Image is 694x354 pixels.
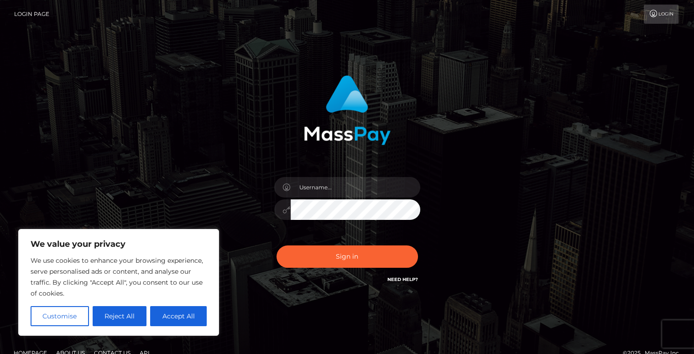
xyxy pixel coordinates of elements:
[31,306,89,326] button: Customise
[150,306,207,326] button: Accept All
[291,177,420,198] input: Username...
[277,245,418,268] button: Sign in
[18,229,219,336] div: We value your privacy
[304,75,391,145] img: MassPay Login
[14,5,49,24] a: Login Page
[644,5,678,24] a: Login
[31,239,207,250] p: We value your privacy
[93,306,147,326] button: Reject All
[387,276,418,282] a: Need Help?
[31,255,207,299] p: We use cookies to enhance your browsing experience, serve personalised ads or content, and analys...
